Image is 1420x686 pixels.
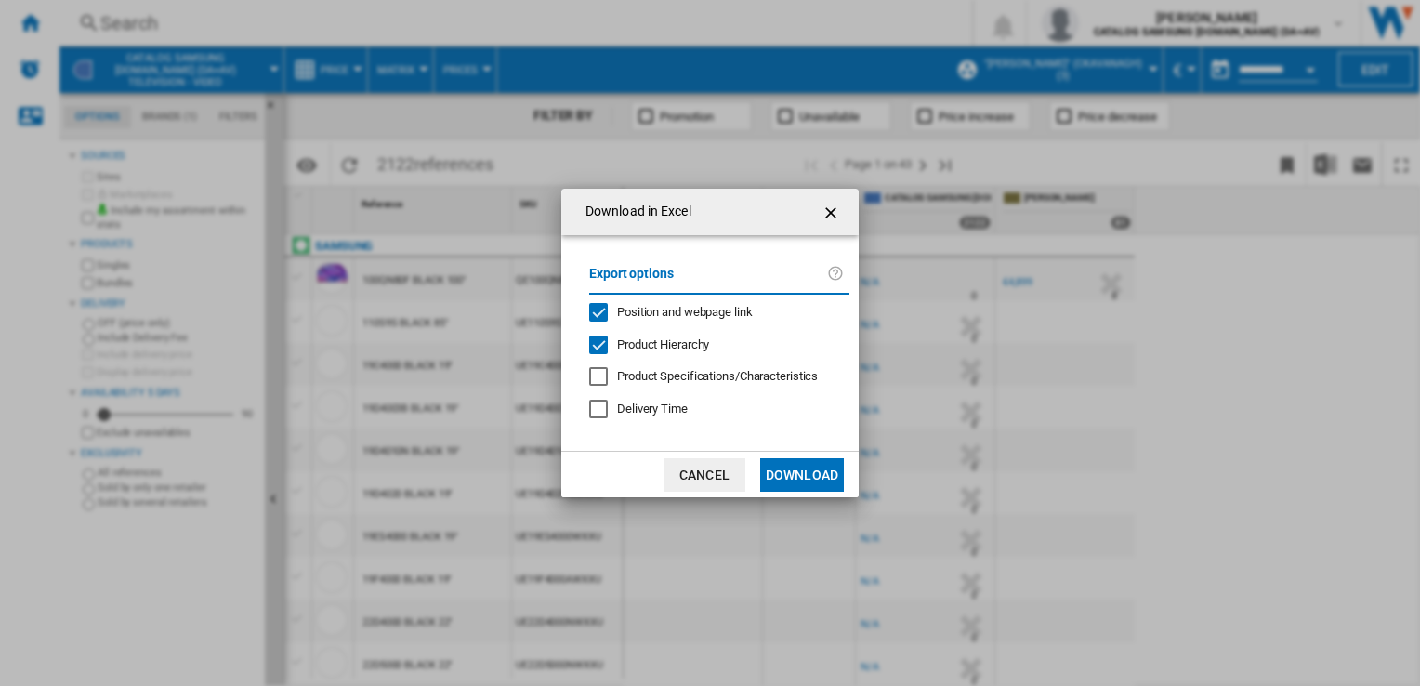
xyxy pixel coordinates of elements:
md-checkbox: Product Hierarchy [589,336,835,353]
ng-md-icon: getI18NText('BUTTONS.CLOSE_DIALOG') [822,202,844,224]
span: Product Specifications/Characteristics [617,369,818,383]
label: Export options [589,263,827,297]
span: Delivery Time [617,402,688,416]
md-checkbox: Delivery Time [589,401,849,418]
h4: Download in Excel [576,203,691,221]
span: Position and webpage link [617,305,753,319]
button: getI18NText('BUTTONS.CLOSE_DIALOG') [814,193,851,231]
div: Only applies to Category View [617,368,818,385]
button: Cancel [664,458,745,492]
span: Product Hierarchy [617,337,709,351]
button: Download [760,458,844,492]
md-checkbox: Position and webpage link [589,304,835,322]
